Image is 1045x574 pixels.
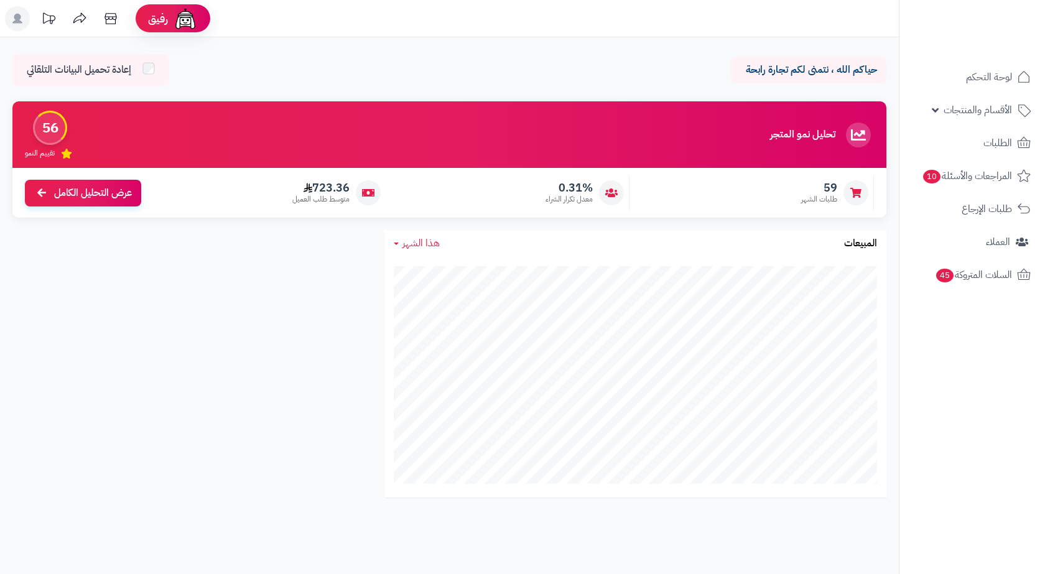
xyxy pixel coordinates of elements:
[394,236,440,251] a: هذا الشهر
[907,161,1038,191] a: المراجعات والأسئلة10
[402,236,440,251] span: هذا الشهر
[907,260,1038,290] a: السلات المتروكة45
[944,101,1012,119] span: الأقسام والمنتجات
[936,269,954,282] span: 45
[986,233,1010,251] span: العملاء
[27,63,131,77] span: إعادة تحميل البيانات التلقائي
[292,194,350,205] span: متوسط طلب العميل
[546,181,593,195] span: 0.31%
[54,186,132,200] span: عرض التحليل الكامل
[25,180,141,206] a: عرض التحليل الكامل
[907,194,1038,224] a: طلبات الإرجاع
[983,134,1012,152] span: الطلبات
[740,63,877,77] p: حياكم الله ، نتمنى لكم تجارة رابحة
[907,227,1038,257] a: العملاء
[907,128,1038,158] a: الطلبات
[801,194,837,205] span: طلبات الشهر
[962,200,1012,218] span: طلبات الإرجاع
[770,129,835,141] h3: تحليل نمو المتجر
[173,6,198,31] img: ai-face.png
[844,238,877,249] h3: المبيعات
[922,167,1012,185] span: المراجعات والأسئلة
[935,266,1012,284] span: السلات المتروكة
[546,194,593,205] span: معدل تكرار الشراء
[801,181,837,195] span: 59
[33,6,64,34] a: تحديثات المنصة
[25,148,55,159] span: تقييم النمو
[966,68,1012,86] span: لوحة التحكم
[292,181,350,195] span: 723.36
[907,62,1038,92] a: لوحة التحكم
[923,170,940,183] span: 10
[148,11,168,26] span: رفيق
